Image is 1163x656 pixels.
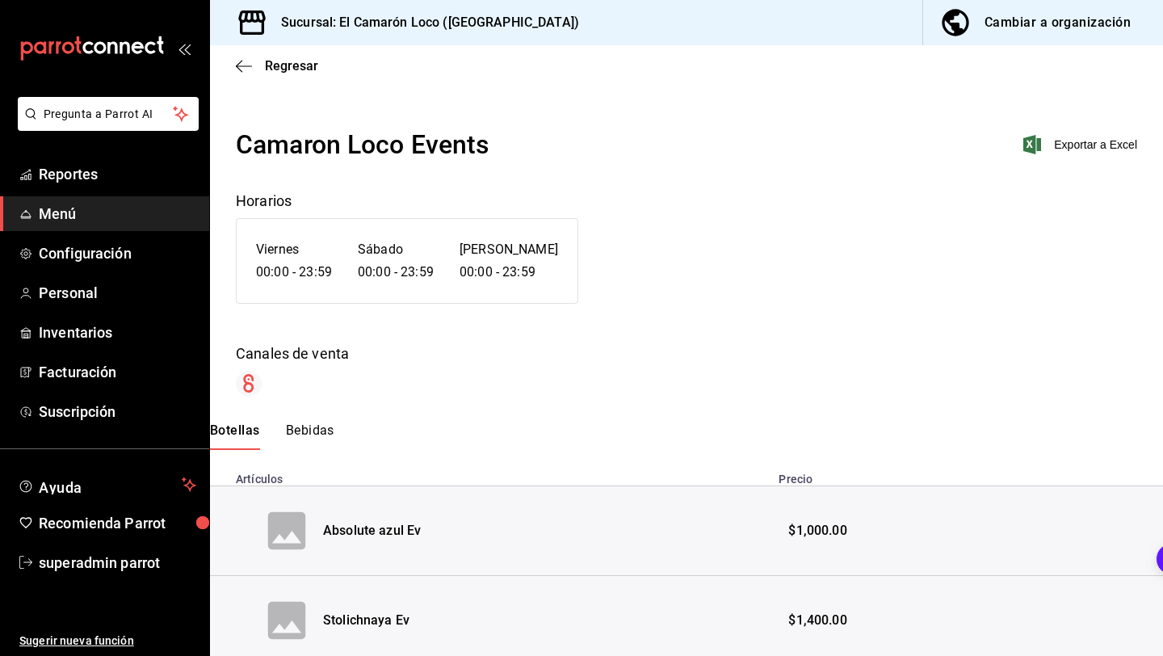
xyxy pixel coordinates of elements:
span: Sugerir nueva función [19,633,196,650]
span: Ayuda [39,475,175,494]
div: Horarios [236,190,1137,212]
button: Botellas [210,423,260,450]
div: Canales de venta [236,343,1137,364]
button: Bebidas [286,423,334,450]
span: Regresar [265,58,318,74]
h3: Sucursal: El Camarón Loco ([GEOGRAPHIC_DATA]) [268,13,579,32]
span: Recomienda Parrot [39,512,196,534]
span: Suscripción [39,401,196,423]
div: scrollable menu categories [210,423,1163,450]
h6: Viernes [256,238,332,261]
span: Inventarios [39,322,196,343]
span: $1,400.00 [788,612,846,630]
button: Regresar [236,58,318,74]
div: Absolute azul Ev [323,522,421,540]
span: Facturación [39,361,196,383]
button: Pregunta a Parrot AI [18,97,199,131]
span: $1,000.00 [788,522,846,540]
span: Reportes [39,163,196,185]
span: Menú [39,203,196,225]
th: Artículos [210,463,769,486]
span: Pregunta a Parrot AI [44,106,174,123]
div: Cambiar a organización [985,11,1131,34]
th: Precio [769,463,1163,486]
a: Pregunta a Parrot AI [11,117,199,134]
h6: 00:00 - 23:59 [358,261,434,284]
span: Personal [39,282,196,304]
button: Exportar a Excel [1027,135,1137,154]
span: superadmin parrot [39,552,196,574]
div: Camaron Loco Events [236,125,490,164]
h6: 00:00 - 23:59 [460,261,558,284]
span: Configuración [39,242,196,264]
h6: Sábado [358,238,434,261]
h6: [PERSON_NAME] [460,238,558,261]
button: open_drawer_menu [178,42,191,55]
h6: 00:00 - 23:59 [256,261,332,284]
div: Stolichnaya Ev [323,612,409,630]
